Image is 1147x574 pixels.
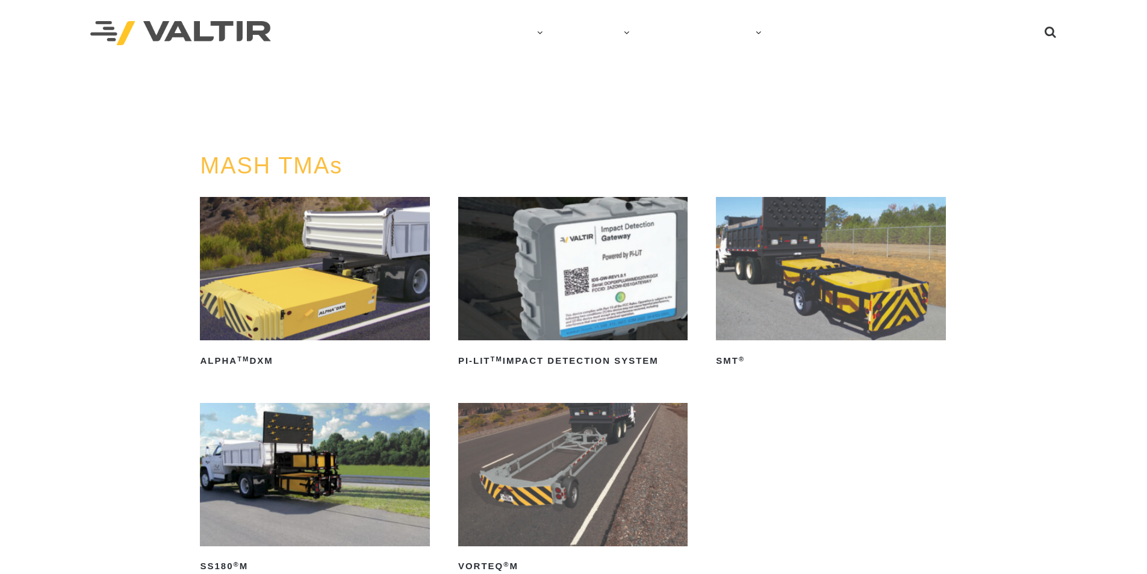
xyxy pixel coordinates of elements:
sup: TM [491,355,503,363]
a: PI-LITTMImpact Detection System [458,197,688,370]
a: SMT® [716,197,945,370]
a: COMPANY [473,21,555,45]
sup: TM [237,355,249,363]
a: CONTACT [774,21,842,45]
sup: ® [234,561,240,568]
h2: PI-LIT Impact Detection System [458,351,688,370]
a: NEWS [642,21,693,45]
a: PRODUCTS [555,21,642,45]
h2: ALPHA DXM [200,351,429,370]
a: CAREERS [693,21,774,45]
sup: ® [503,561,509,568]
img: Valtir [90,21,271,46]
a: MASH TMAs [200,153,343,178]
h2: SMT [716,351,945,370]
sup: ® [739,355,745,363]
a: ALPHATMDXM [200,197,429,370]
